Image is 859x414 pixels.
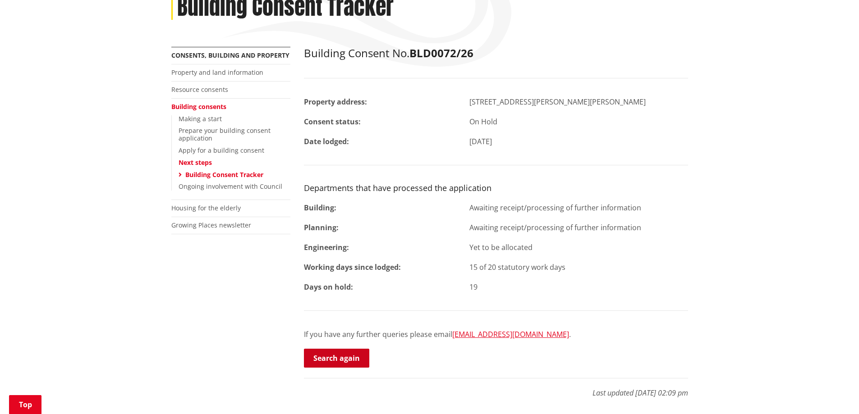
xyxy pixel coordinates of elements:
[463,116,695,127] div: On Hold
[304,47,688,60] h2: Building Consent No.
[179,126,271,142] a: Prepare your building consent application
[304,223,339,232] strong: Planning:
[463,136,695,147] div: [DATE]
[452,329,569,339] a: [EMAIL_ADDRESS][DOMAIN_NAME]
[304,203,336,213] strong: Building:
[171,68,263,77] a: Property and land information
[409,45,473,60] strong: BLD0072/26
[9,395,41,414] a: Top
[463,222,695,233] div: Awaiting receipt/processing of further information
[171,102,226,111] a: Building consents
[304,349,369,368] a: Search again
[171,204,241,212] a: Housing for the elderly
[304,282,353,292] strong: Days on hold:
[463,262,695,273] div: 15 of 20 statutory work days
[171,51,289,59] a: Consents, building and property
[304,329,688,340] p: If you have any further queries please email .
[304,242,349,252] strong: Engineering:
[171,221,251,229] a: Growing Places newsletter
[304,378,688,398] p: Last updated [DATE] 02:09 pm
[304,183,688,193] h3: Departments that have processed the application
[304,117,361,127] strong: Consent status:
[179,158,212,167] a: Next steps
[463,202,695,213] div: Awaiting receipt/processing of further information
[171,85,228,94] a: Resource consents
[185,170,263,179] a: Building Consent Tracker
[463,282,695,292] div: 19
[304,97,367,107] strong: Property address:
[304,262,401,272] strong: Working days since lodged:
[179,146,264,155] a: Apply for a building consent
[818,376,850,409] iframe: Messenger Launcher
[304,136,349,146] strong: Date lodged:
[179,182,282,191] a: Ongoing involvement with Council
[463,242,695,253] div: Yet to be allocated
[463,96,695,107] div: [STREET_ADDRESS][PERSON_NAME][PERSON_NAME]
[179,114,222,123] a: Making a start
